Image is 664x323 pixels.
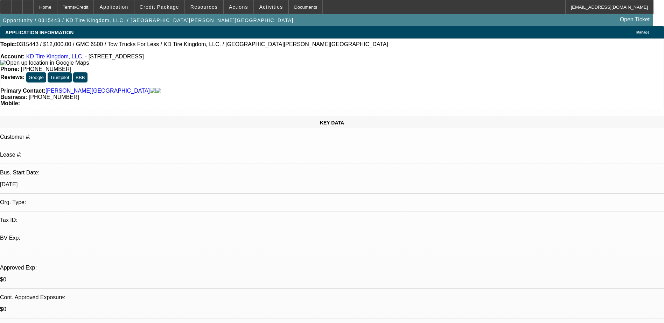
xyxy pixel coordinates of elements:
span: - [STREET_ADDRESS] [85,53,144,59]
span: Manage [636,30,649,34]
span: [PHONE_NUMBER] [21,66,71,72]
button: Application [94,0,133,14]
strong: Mobile: [0,100,20,106]
img: Open up location in Google Maps [0,60,89,66]
span: Actions [229,4,248,10]
a: View Google Maps [0,60,89,66]
button: Resources [185,0,223,14]
img: linkedin-icon.png [155,88,161,94]
button: Google [26,72,46,82]
span: Resources [190,4,218,10]
a: [PERSON_NAME][GEOGRAPHIC_DATA] [46,88,150,94]
span: Credit Package [140,4,179,10]
span: 0315443 / $12,000.00 / GMC 6500 / Tow Trucks For Less / KD Tire Kingdom, LLC. / [GEOGRAPHIC_DATA]... [17,41,388,48]
strong: Account: [0,53,25,59]
span: Application [99,4,128,10]
strong: Primary Contact: [0,88,46,94]
span: APPLICATION INFORMATION [5,30,74,35]
button: Credit Package [134,0,184,14]
button: Activities [254,0,288,14]
strong: Phone: [0,66,19,72]
strong: Business: [0,94,27,100]
span: Opportunity / 0315443 / KD Tire Kingdom, LLC. / [GEOGRAPHIC_DATA][PERSON_NAME][GEOGRAPHIC_DATA] [3,17,293,23]
a: Open Ticket [617,14,652,26]
span: Activities [259,4,283,10]
a: KD Tire Kingdom, LLC. [26,53,84,59]
img: facebook-icon.png [150,88,155,94]
span: KEY DATA [320,120,344,125]
button: BBB [73,72,88,82]
strong: Reviews: [0,74,25,80]
span: [PHONE_NUMBER] [29,94,79,100]
button: Trustpilot [48,72,71,82]
strong: Topic: [0,41,17,48]
button: Actions [224,0,253,14]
